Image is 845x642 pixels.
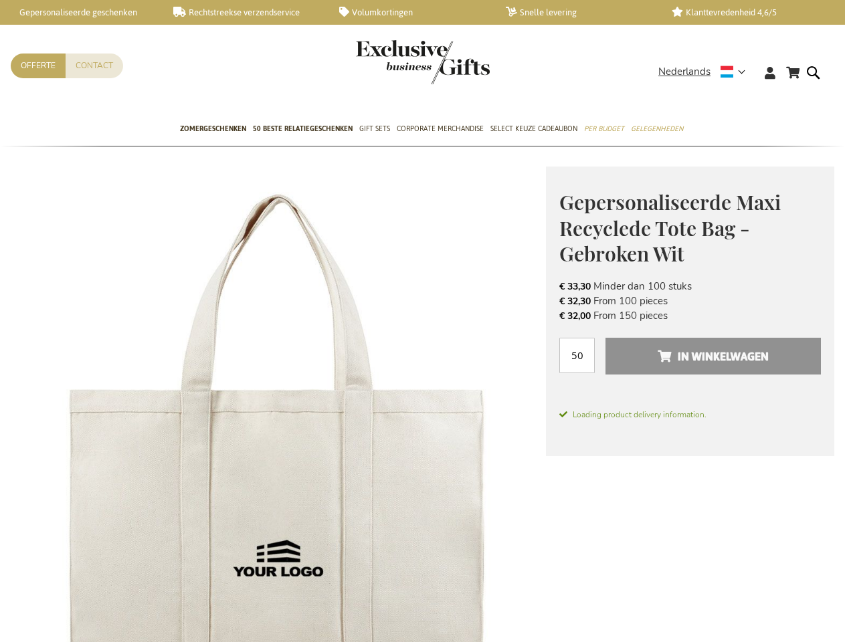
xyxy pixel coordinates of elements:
input: Aantal [559,338,595,373]
a: 50 beste relatiegeschenken [253,113,353,146]
a: Corporate Merchandise [397,113,484,146]
span: 50 beste relatiegeschenken [253,122,353,136]
span: Per Budget [584,122,624,136]
a: Gepersonaliseerde geschenken [7,7,152,18]
span: € 33,30 [559,280,591,293]
a: Gift Sets [359,113,390,146]
li: From 150 pieces [559,308,821,323]
span: € 32,00 [559,310,591,322]
span: Select Keuze Cadeaubon [490,122,577,136]
a: Contact [66,53,123,78]
a: Offerte [11,53,66,78]
a: Klanttevredenheid 4,6/5 [672,7,817,18]
a: Gelegenheden [631,113,683,146]
span: Zomergeschenken [180,122,246,136]
li: From 100 pieces [559,294,821,308]
span: Loading product delivery information. [559,409,821,421]
img: Exclusive Business gifts logo [356,40,490,84]
a: Per Budget [584,113,624,146]
span: Corporate Merchandise [397,122,484,136]
a: Volumkortingen [339,7,484,18]
a: Snelle levering [506,7,651,18]
span: Gelegenheden [631,122,683,136]
a: store logo [356,40,423,84]
span: Gift Sets [359,122,390,136]
span: Nederlands [658,64,711,80]
a: Zomergeschenken [180,113,246,146]
a: Select Keuze Cadeaubon [490,113,577,146]
li: Minder dan 100 stuks [559,279,821,294]
span: € 32,30 [559,295,591,308]
a: Rechtstreekse verzendservice [173,7,318,18]
span: Gepersonaliseerde Maxi Recyclede Tote Bag - Gebroken Wit [559,189,781,267]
